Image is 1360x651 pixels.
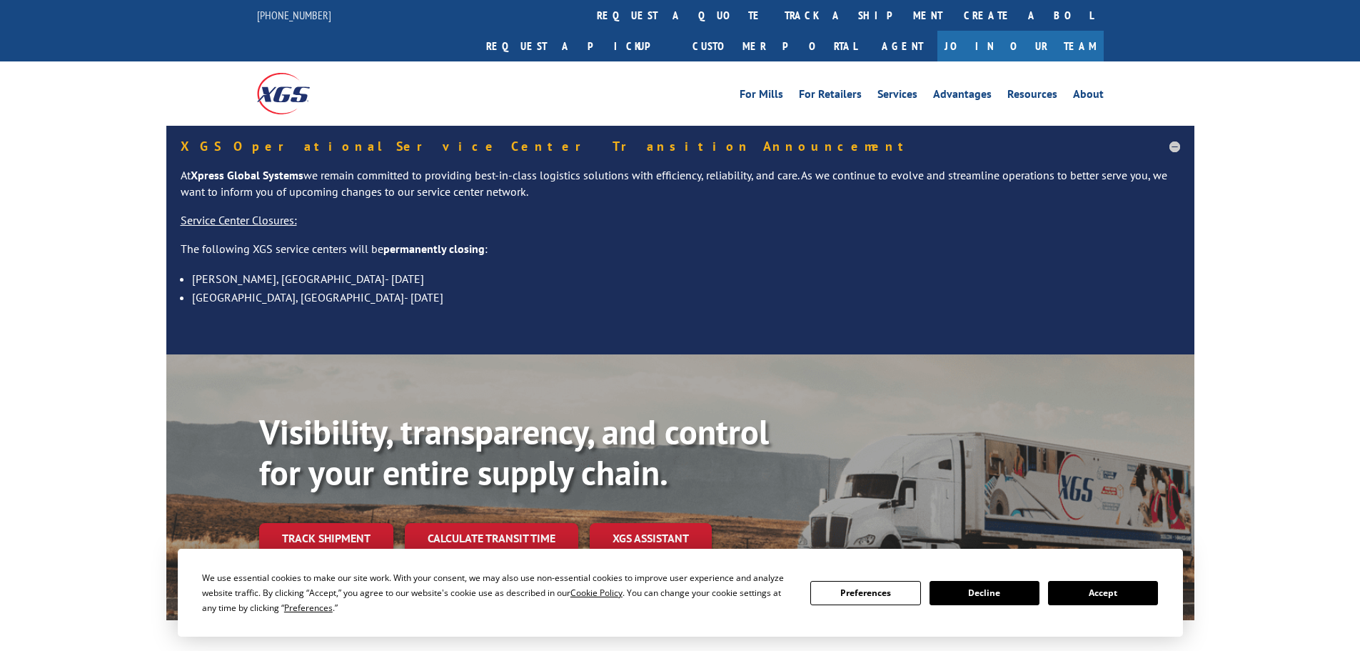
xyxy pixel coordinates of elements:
[937,31,1104,61] a: Join Our Team
[259,409,769,495] b: Visibility, transparency, and control for your entire supply chain.
[1007,89,1057,104] a: Resources
[181,140,1180,153] h5: XGS Operational Service Center Transition Announcement
[181,241,1180,269] p: The following XGS service centers will be :
[590,523,712,554] a: XGS ASSISTANT
[570,587,623,599] span: Cookie Policy
[1048,581,1158,605] button: Accept
[933,89,992,104] a: Advantages
[475,31,682,61] a: Request a pickup
[405,523,578,554] a: Calculate transit time
[284,602,333,614] span: Preferences
[867,31,937,61] a: Agent
[259,523,393,553] a: Track shipment
[930,581,1039,605] button: Decline
[810,581,920,605] button: Preferences
[877,89,917,104] a: Services
[202,570,793,615] div: We use essential cookies to make our site work. With your consent, we may also use non-essential ...
[799,89,862,104] a: For Retailers
[192,269,1180,288] li: [PERSON_NAME], [GEOGRAPHIC_DATA]- [DATE]
[181,213,297,227] u: Service Center Closures:
[682,31,867,61] a: Customer Portal
[178,549,1183,637] div: Cookie Consent Prompt
[1073,89,1104,104] a: About
[740,89,783,104] a: For Mills
[383,242,485,256] strong: permanently closing
[191,168,303,182] strong: Xpress Global Systems
[192,288,1180,307] li: [GEOGRAPHIC_DATA], [GEOGRAPHIC_DATA]- [DATE]
[257,8,331,22] a: [PHONE_NUMBER]
[181,167,1180,213] p: At we remain committed to providing best-in-class logistics solutions with efficiency, reliabilit...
